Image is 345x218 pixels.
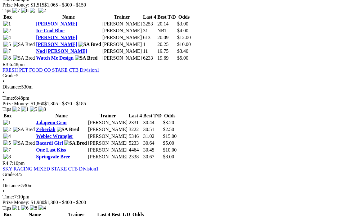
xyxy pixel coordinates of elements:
[21,107,29,112] img: 1
[2,8,11,13] span: Tips
[3,55,11,61] img: 8
[143,34,156,41] td: 613
[88,126,128,133] td: [PERSON_NAME]
[157,14,176,20] th: Best T/D
[2,95,14,101] span: Time:
[36,134,73,139] a: Weblec Wrangler
[12,8,20,13] img: 7
[44,2,86,7] span: $1,065 - $300 - $150
[128,133,142,139] td: 5346
[157,21,176,27] td: 20.14
[64,140,87,146] img: SA Bred
[143,21,156,27] td: 3253
[75,55,97,61] img: SA Bred
[36,35,77,40] a: [PERSON_NAME]
[143,154,162,160] td: 30.67
[163,134,177,139] span: $15.00
[143,147,162,153] td: 30.45
[177,14,191,20] th: Odds
[36,127,55,132] a: Zeberiah
[2,183,343,188] div: 530m
[36,120,66,125] a: Jalapeno Gem
[177,21,188,26] span: $3.00
[163,120,174,125] span: $3.20
[30,205,37,211] img: 8
[2,67,99,73] a: FRESH PET FOOD CO STAKE CTB Division1
[21,8,29,13] img: 8
[143,140,162,146] td: 30.64
[128,147,142,153] td: 4464
[2,183,21,188] span: Distance:
[38,205,46,211] img: 4
[78,42,101,47] img: SA Bred
[36,154,70,159] a: Springvale Bree
[128,154,142,160] td: 2338
[3,134,11,139] img: 4
[44,200,86,205] span: $1,380 - $400 - $200
[102,28,142,34] td: [PERSON_NAME]
[30,107,37,112] img: 5
[38,107,46,112] img: 8
[163,127,174,132] span: $2.50
[163,113,177,119] th: Odds
[2,95,343,101] div: 6:48pm
[2,79,4,84] span: •
[177,48,188,54] span: $3.40
[2,101,343,107] div: Prize Money: $1,860
[177,55,188,61] span: $5.00
[102,34,142,41] td: [PERSON_NAME]
[163,154,174,159] span: $8.00
[36,28,65,33] a: Ice Cool Blue
[36,55,74,61] a: Watch Me Design
[13,55,35,61] img: SA Bred
[10,161,25,166] span: 7:10pm
[88,140,128,146] td: [PERSON_NAME]
[102,21,142,27] td: [PERSON_NAME]
[2,73,343,79] div: 5
[3,127,11,132] img: 2
[157,41,176,48] td: 20.25
[30,8,37,13] img: 1
[21,205,29,211] img: 6
[128,120,142,126] td: 2331
[3,120,11,125] img: 1
[3,28,11,34] img: 2
[143,14,156,20] th: Last 4
[2,166,99,171] a: SKY RACING MIXED STAKE CTB Division1
[88,154,128,160] td: [PERSON_NAME]
[36,113,87,119] th: Name
[3,154,11,160] img: 8
[3,35,11,40] img: 4
[143,28,156,34] td: 31
[2,90,4,95] span: •
[3,21,11,27] img: 1
[10,62,25,67] span: 6:48pm
[2,172,343,177] div: 4/5
[128,140,142,146] td: 5233
[163,147,177,152] span: $10.00
[36,140,63,146] a: Bacardi Girl
[102,55,142,61] td: [PERSON_NAME]
[3,14,12,20] span: Box
[88,113,128,119] th: Trainer
[2,84,343,90] div: 530m
[143,113,162,119] th: Best T/D
[102,14,142,20] th: Trainer
[2,177,4,183] span: •
[177,42,191,47] span: $10.00
[56,211,96,218] th: Trainer
[88,120,128,126] td: [PERSON_NAME]
[38,8,46,13] img: 2
[13,140,35,146] img: SA Bred
[2,62,8,67] span: R3
[3,140,11,146] img: 5
[88,133,128,139] td: [PERSON_NAME]
[88,147,128,153] td: [PERSON_NAME]
[143,133,162,139] td: 31.02
[128,113,142,119] th: Last 4
[143,126,162,133] td: 30.51
[2,172,16,177] span: Grade:
[13,42,35,47] img: SA Bred
[97,211,110,218] th: Last 4
[12,205,20,211] img: 1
